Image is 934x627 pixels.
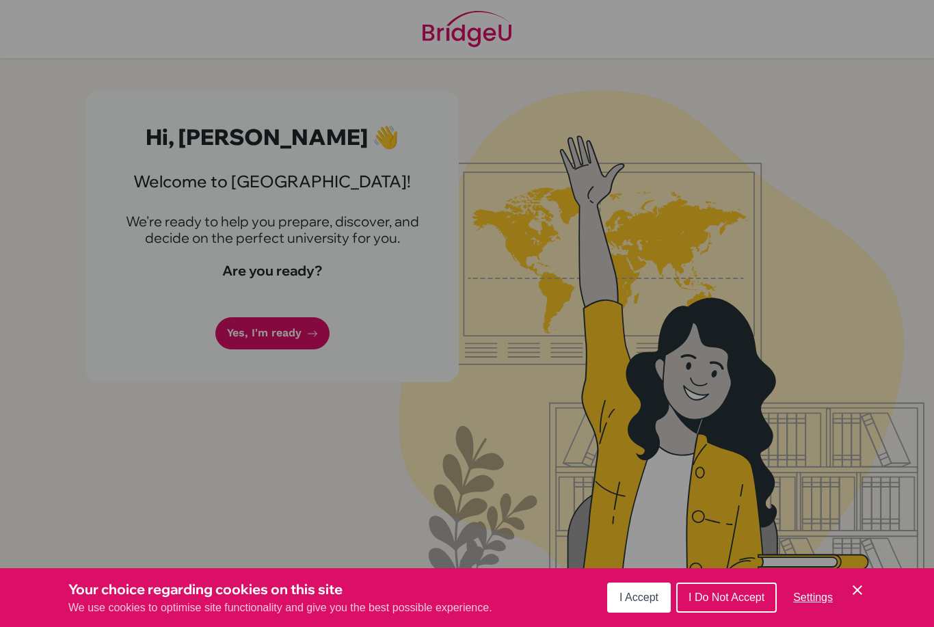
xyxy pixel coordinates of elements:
button: Save and close [849,582,866,598]
span: I Do Not Accept [689,591,764,603]
button: I Do Not Accept [676,583,777,613]
span: I Accept [619,591,658,603]
span: Settings [793,591,833,603]
button: I Accept [607,583,671,613]
h3: Your choice regarding cookies on this site [68,579,492,600]
button: Settings [782,584,844,611]
p: We use cookies to optimise site functionality and give you the best possible experience. [68,600,492,616]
